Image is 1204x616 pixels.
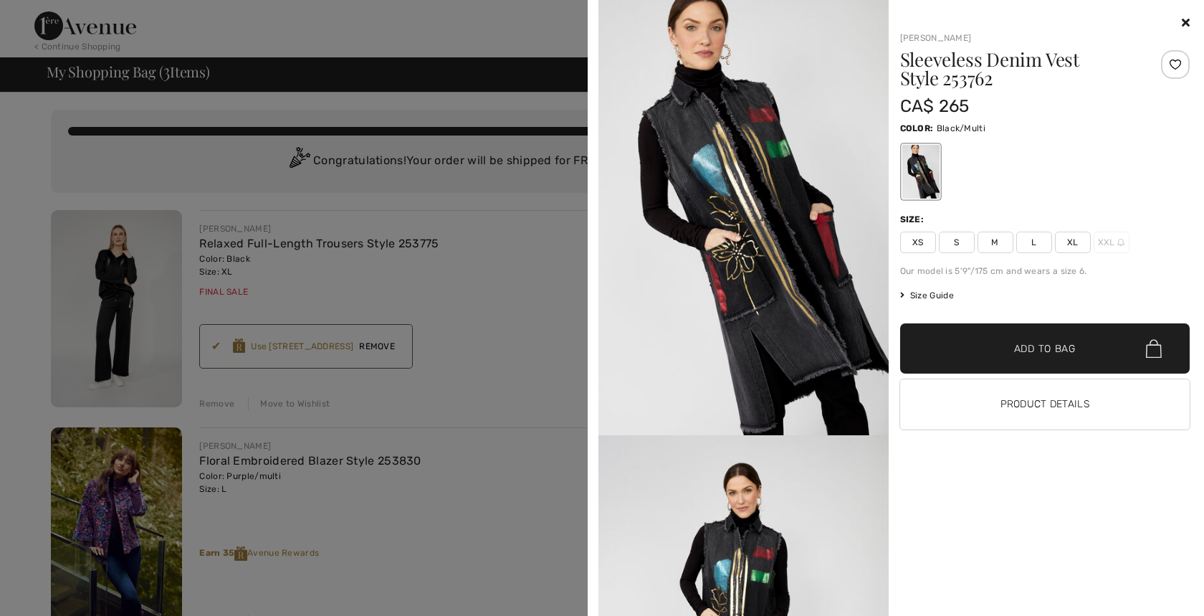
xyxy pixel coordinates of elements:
span: XL [1055,232,1091,253]
img: ring-m.svg [1117,239,1124,246]
img: Bag.svg [1146,339,1162,358]
div: Size: [900,213,927,226]
span: XS [900,232,936,253]
h1: Sleeveless Denim Vest Style 253762 [900,50,1142,87]
span: CA$ 265 [900,96,970,116]
span: M [978,232,1013,253]
span: Add to Bag [1014,341,1076,356]
button: Add to Bag [900,323,1190,374]
span: L [1016,232,1052,253]
a: [PERSON_NAME] [900,33,972,43]
button: Product Details [900,379,1190,430]
span: Color: [900,123,934,133]
div: Black/Multi [902,145,939,199]
div: Our model is 5'9"/175 cm and wears a size 6. [900,265,1190,278]
span: Black/Multi [937,123,985,133]
span: Size Guide [900,289,954,302]
span: XXL [1094,232,1129,253]
span: Chat [34,10,63,23]
span: S [939,232,975,253]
